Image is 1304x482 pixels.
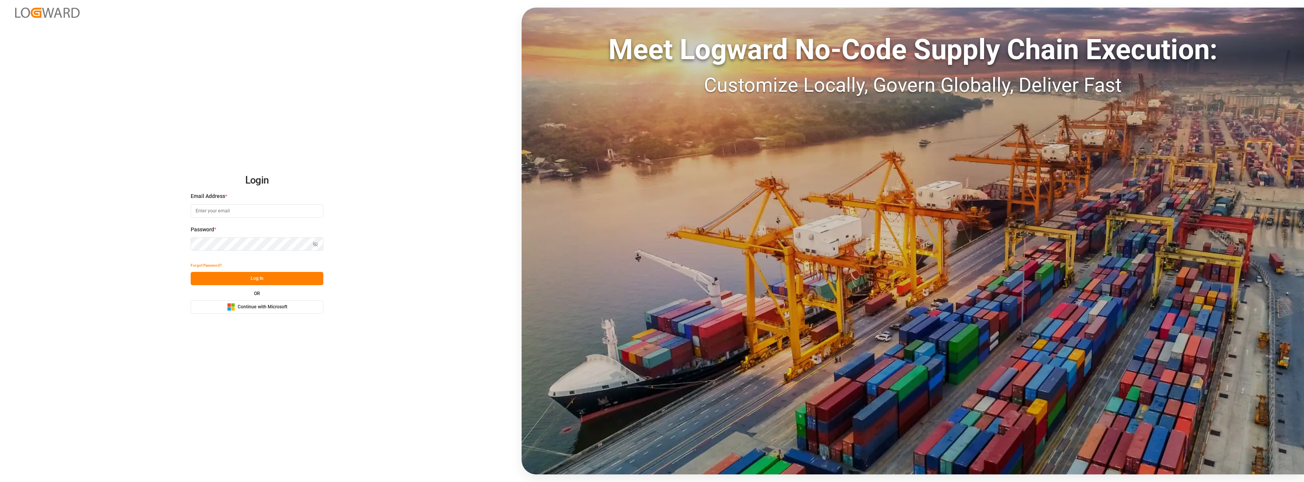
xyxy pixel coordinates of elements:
[238,304,287,311] span: Continue with Microsoft
[191,226,214,234] span: Password
[191,168,323,193] h2: Login
[191,204,323,218] input: Enter your email
[15,8,80,18] img: Logward_new_orange.png
[254,291,260,296] small: OR
[191,259,222,272] button: Forgot Password?
[191,192,225,200] span: Email Address
[191,300,323,314] button: Continue with Microsoft
[522,28,1304,71] div: Meet Logward No-Code Supply Chain Execution:
[191,272,323,285] button: Log In
[522,71,1304,100] div: Customize Locally, Govern Globally, Deliver Fast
